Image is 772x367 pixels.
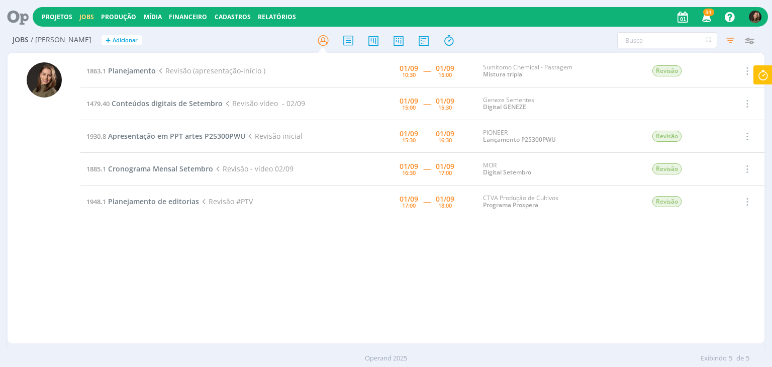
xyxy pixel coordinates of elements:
div: 01/09 [400,130,418,137]
span: 5 [729,353,732,363]
span: de [736,353,744,363]
div: 01/09 [400,196,418,203]
button: J [748,8,762,26]
span: Revisão vídeo - 02/09 [223,99,305,108]
span: Revisão - vídeo 02/09 [213,164,293,173]
button: Mídia [141,13,165,21]
span: Revisão [652,65,682,76]
span: Adicionar [113,37,138,44]
span: Conteúdos digitais de Setembro [112,99,223,108]
div: 01/09 [436,163,454,170]
span: Planejamento de editorias [108,197,199,206]
button: Produção [98,13,139,21]
a: Lançamento P25300PWU [483,135,556,144]
span: Revisão inicial [245,131,302,141]
div: 15:30 [438,105,452,110]
span: Revisão [652,196,682,207]
a: Programa Prospera [483,201,538,209]
button: Jobs [76,13,97,21]
span: Apresentação em PPT artes P25300PWU [108,131,245,141]
div: 15:00 [438,72,452,77]
button: +Adicionar [102,35,142,46]
a: Jobs [79,13,94,21]
div: 01/09 [436,98,454,105]
span: + [106,35,111,46]
a: Projetos [42,13,72,21]
button: Cadastros [212,13,254,21]
a: 1885.1Cronograma Mensal Setembro [86,164,213,173]
div: MOR [483,162,587,176]
span: / [PERSON_NAME] [31,36,91,44]
div: 17:00 [438,170,452,175]
a: Financeiro [169,13,207,21]
a: Mistura tripla [483,70,522,78]
span: ----- [423,99,431,108]
span: 1479.40 [86,99,110,108]
button: Projetos [39,13,75,21]
div: Geneze Sementes [483,97,587,111]
div: 01/09 [436,65,454,72]
div: 01/09 [400,98,418,105]
div: 10:30 [402,72,416,77]
input: Busca [617,32,717,48]
a: 1863.1Planejamento [86,66,156,75]
span: Revisão #PTV [199,197,252,206]
div: 17:00 [402,203,416,208]
span: Revisão (apresentação-início ) [156,66,265,75]
span: 1948.1 [86,197,106,206]
span: 1885.1 [86,164,106,173]
button: Financeiro [166,13,210,21]
div: 01/09 [400,163,418,170]
span: Revisão [652,131,682,142]
div: 15:00 [402,105,416,110]
img: J [27,62,62,98]
a: 1948.1Planejamento de editorias [86,197,199,206]
a: 1930.8Apresentação em PPT artes P25300PWU [86,131,245,141]
div: 16:30 [438,137,452,143]
span: Cronograma Mensal Setembro [108,164,213,173]
a: 1479.40Conteúdos digitais de Setembro [86,99,223,108]
div: PIONEER [483,129,587,144]
span: ----- [423,164,431,173]
a: Digital Setembro [483,168,531,176]
div: 16:30 [402,170,416,175]
img: J [749,11,761,23]
div: 15:30 [402,137,416,143]
a: Relatórios [258,13,296,21]
div: 18:00 [438,203,452,208]
div: 01/09 [436,130,454,137]
button: 31 [696,8,716,26]
span: Exibindo [701,353,727,363]
span: 1863.1 [86,66,106,75]
a: Digital GENEZE [483,103,526,111]
span: 1930.8 [86,132,106,141]
div: CTVA Produção de Cultivos [483,195,587,209]
div: Sumitomo Chemical - Pastagem [483,64,587,78]
button: Relatórios [255,13,299,21]
span: ----- [423,197,431,206]
span: Jobs [13,36,29,44]
span: ----- [423,66,431,75]
span: Cadastros [215,13,251,21]
span: Planejamento [108,66,156,75]
span: Revisão [652,163,682,174]
span: 31 [703,9,714,16]
a: Produção [101,13,136,21]
a: Mídia [144,13,162,21]
div: 01/09 [400,65,418,72]
div: 01/09 [436,196,454,203]
span: ----- [423,131,431,141]
span: 5 [746,353,749,363]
